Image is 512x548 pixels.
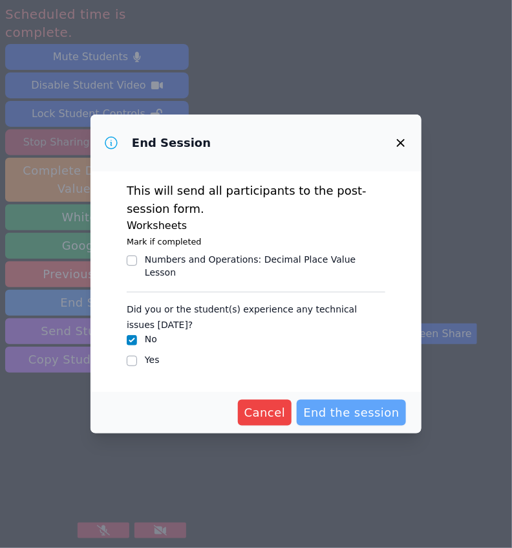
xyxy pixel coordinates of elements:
[127,218,385,234] h3: Worksheets
[145,355,160,365] label: Yes
[132,135,211,151] h3: End Session
[127,182,385,218] p: This will send all participants to the post-session form.
[145,334,157,344] label: No
[303,404,400,422] span: End the session
[297,400,406,426] button: End the session
[145,253,385,279] div: Numbers and Operations : Decimal Place Value Lesson
[238,400,292,426] button: Cancel
[127,298,385,333] legend: Did you or the student(s) experience any technical issues [DATE]?
[244,404,286,422] span: Cancel
[127,237,202,247] small: Mark if completed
